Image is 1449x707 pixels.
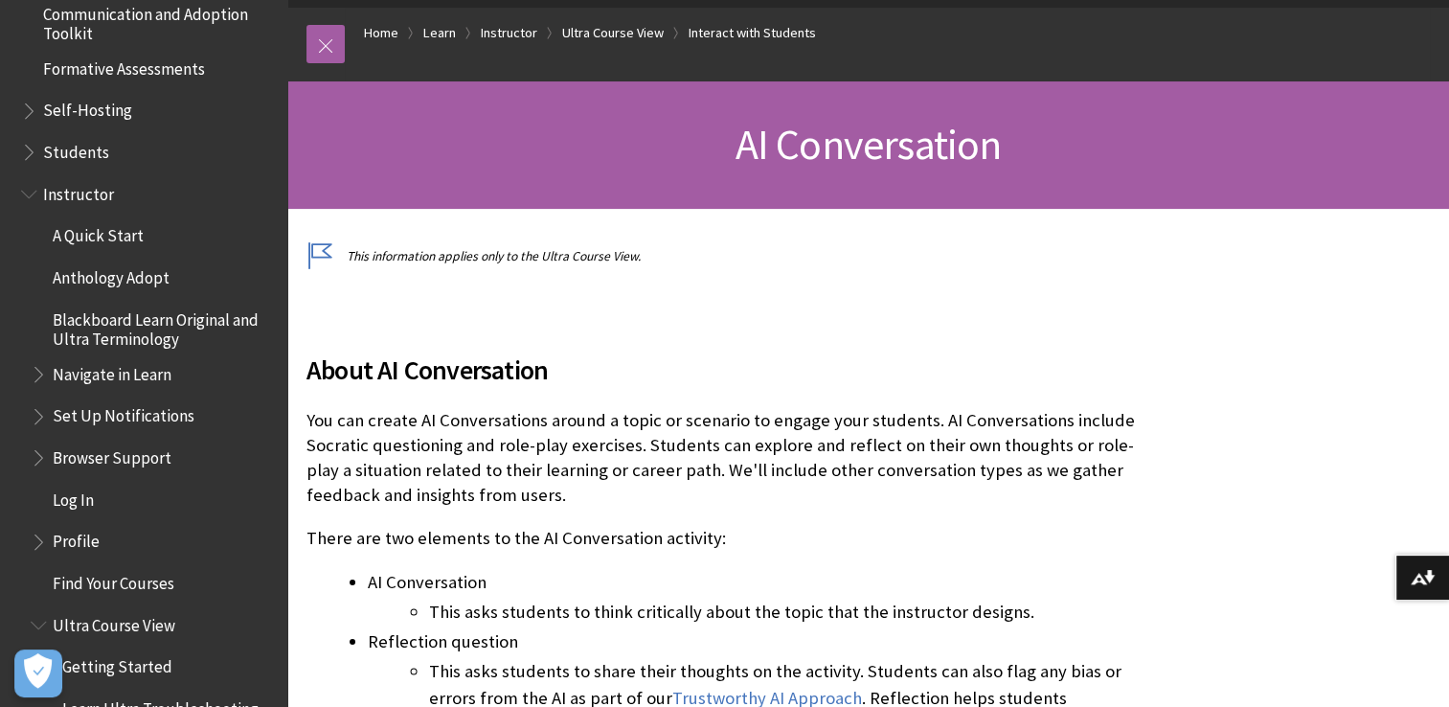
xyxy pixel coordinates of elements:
[306,408,1146,509] p: You can create AI Conversations around a topic or scenario to engage your students. AI Conversati...
[43,53,205,79] span: Formative Assessments
[53,400,194,426] span: Set Up Notifications
[53,262,170,287] span: Anthology Adopt
[62,651,172,677] span: Getting Started
[43,95,132,121] span: Self-Hosting
[306,247,1146,265] p: This information applies only to the Ultra Course View.
[53,220,144,246] span: A Quick Start
[364,21,398,45] a: Home
[306,350,1146,390] span: About AI Conversation
[562,21,664,45] a: Ultra Course View
[429,599,1146,626] li: This asks students to think critically about the topic that the instructor designs.
[735,118,1001,171] span: AI Conversation
[53,442,171,468] span: Browser Support
[53,567,174,593] span: Find Your Courses
[43,178,114,204] span: Instructor
[481,21,537,45] a: Instructor
[53,358,171,384] span: Navigate in Learn
[53,526,100,552] span: Profile
[368,569,1146,626] li: AI Conversation
[53,484,94,510] span: Log In
[53,304,274,349] span: Blackboard Learn Original and Ultra Terminology
[43,136,109,162] span: Students
[53,609,175,635] span: Ultra Course View
[689,21,816,45] a: Interact with Students
[14,650,62,697] button: Open Preferences
[306,526,1146,551] p: There are two elements to the AI Conversation activity:
[423,21,456,45] a: Learn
